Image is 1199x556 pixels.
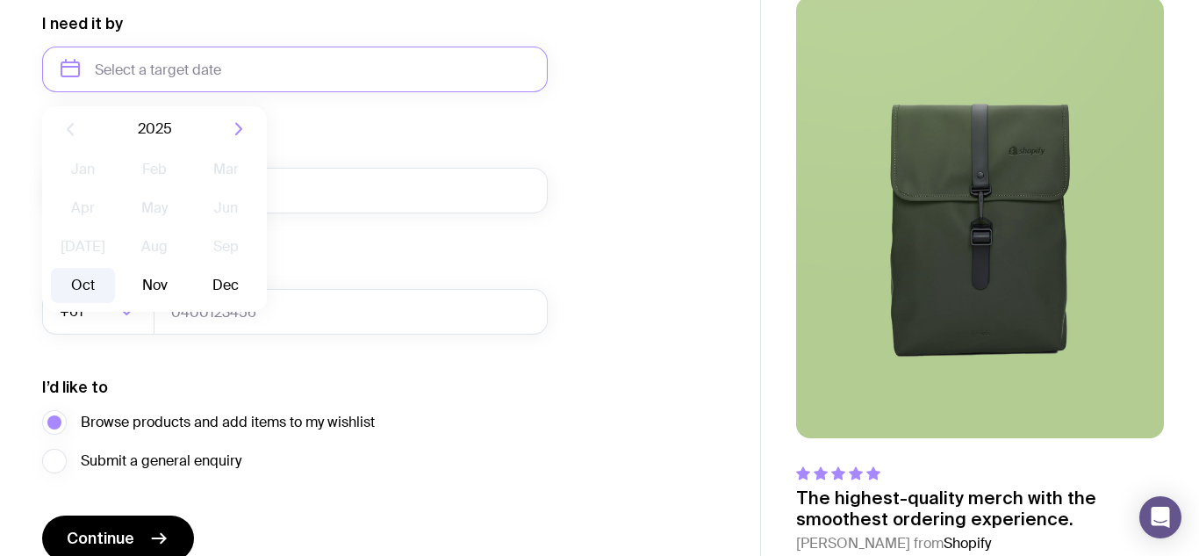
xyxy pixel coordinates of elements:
[42,377,108,398] label: I’d like to
[81,451,241,472] span: Submit a general enquiry
[944,534,991,552] span: Shopify
[42,168,548,213] input: you@email.com
[51,229,115,264] button: [DATE]
[194,152,258,187] button: Mar
[51,152,115,187] button: Jan
[154,289,548,335] input: 0400123456
[51,268,115,303] button: Oct
[796,487,1164,530] p: The highest-quality merch with the smoothest ordering experience.
[122,191,186,226] button: May
[194,268,258,303] button: Dec
[51,191,115,226] button: Apr
[1139,496,1181,538] div: Open Intercom Messenger
[122,229,186,264] button: Aug
[81,412,375,433] span: Browse products and add items to my wishlist
[122,268,186,303] button: Nov
[42,47,548,92] input: Select a target date
[60,289,87,335] span: +61
[42,289,154,335] div: Search for option
[194,229,258,264] button: Sep
[67,528,134,549] span: Continue
[194,191,258,226] button: Jun
[796,533,1164,554] cite: [PERSON_NAME] from
[138,119,172,140] span: 2025
[122,152,186,187] button: Feb
[42,13,123,34] label: I need it by
[87,289,114,335] input: Search for option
